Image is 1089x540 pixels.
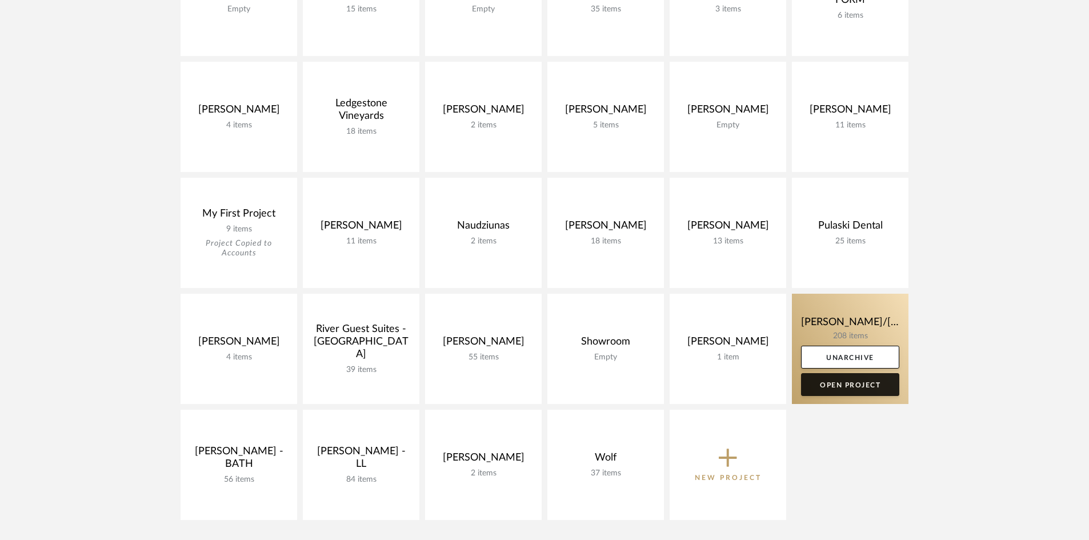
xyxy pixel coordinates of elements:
div: Ledgestone Vineyards [312,97,410,127]
div: [PERSON_NAME] [434,451,533,469]
div: 15 items [312,5,410,14]
p: New Project [695,472,762,483]
div: 9 items [190,225,288,234]
div: [PERSON_NAME] [679,335,777,353]
div: River Guest Suites - [GEOGRAPHIC_DATA] [312,323,410,365]
div: [PERSON_NAME] [679,219,777,237]
div: [PERSON_NAME] [434,103,533,121]
div: 56 items [190,475,288,485]
div: 35 items [556,5,655,14]
div: 18 items [312,127,410,137]
div: [PERSON_NAME] [190,335,288,353]
div: 11 items [801,121,899,130]
div: Empty [556,353,655,362]
div: [PERSON_NAME] - BATH [190,445,288,475]
div: Naudziunas [434,219,533,237]
div: 55 items [434,353,533,362]
div: [PERSON_NAME] [312,219,410,237]
div: 2 items [434,121,533,130]
div: 3 items [679,5,777,14]
div: 13 items [679,237,777,246]
div: 1 item [679,353,777,362]
div: 5 items [556,121,655,130]
div: [PERSON_NAME] [190,103,288,121]
div: [PERSON_NAME] [556,219,655,237]
div: 6 items [801,11,899,21]
div: 2 items [434,469,533,478]
div: Showroom [556,335,655,353]
div: 39 items [312,365,410,375]
div: My First Project [190,207,288,225]
div: Empty [679,121,777,130]
div: 2 items [434,237,533,246]
div: 37 items [556,469,655,478]
div: [PERSON_NAME] [434,335,533,353]
div: 18 items [556,237,655,246]
a: Open Project [801,373,899,396]
div: Empty [190,5,288,14]
div: [PERSON_NAME] - LL [312,445,410,475]
a: Unarchive [801,346,899,369]
div: 11 items [312,237,410,246]
div: 84 items [312,475,410,485]
button: New Project [670,410,786,520]
div: [PERSON_NAME] [801,103,899,121]
div: Pulaski Dental [801,219,899,237]
div: 4 items [190,121,288,130]
div: Empty [434,5,533,14]
div: 25 items [801,237,899,246]
div: Project Copied to Accounts [190,239,288,258]
div: Wolf [556,451,655,469]
div: 4 items [190,353,288,362]
div: [PERSON_NAME] [679,103,777,121]
div: [PERSON_NAME] [556,103,655,121]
